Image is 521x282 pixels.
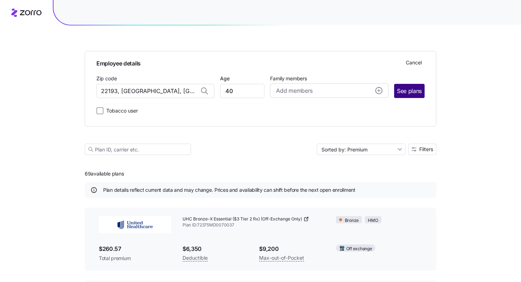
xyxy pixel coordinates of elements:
[317,144,405,155] input: Sort by
[259,254,304,262] span: Max-out-of-Pocket
[345,217,359,224] span: Bronze
[99,216,171,233] img: UnitedHealthcare
[183,216,302,222] span: UHC Bronze-X Essential ($3 Tier 2 Rx) (Off-Exchange Only)
[276,86,312,95] span: Add members
[270,75,388,82] span: Family members
[270,84,388,98] button: Add membersadd icon
[99,244,171,253] span: $260.57
[403,57,425,68] button: Cancel
[85,170,124,177] span: 69 available plans
[220,75,230,82] label: Age
[96,57,141,68] span: Employee details
[368,217,378,224] span: HMO
[103,107,138,115] label: Tobacco user
[183,222,325,228] span: Plan ID: 72375MD0070037
[96,84,214,98] input: Zip code
[346,246,372,252] span: Off exchange
[406,59,422,66] span: Cancel
[259,244,324,253] span: $9,200
[419,147,433,152] span: Filters
[397,87,422,96] span: See plans
[183,244,248,253] span: $6,350
[96,75,117,82] label: Zip code
[85,144,191,155] input: Plan ID, carrier etc.
[99,255,171,262] span: Total premium
[394,84,425,98] button: See plans
[103,186,355,194] span: Plan details reflect current data and may change. Prices and availability can shift before the ne...
[408,144,436,155] button: Filters
[220,84,264,98] input: Age
[375,87,382,94] svg: add icon
[183,254,208,262] span: Deductible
